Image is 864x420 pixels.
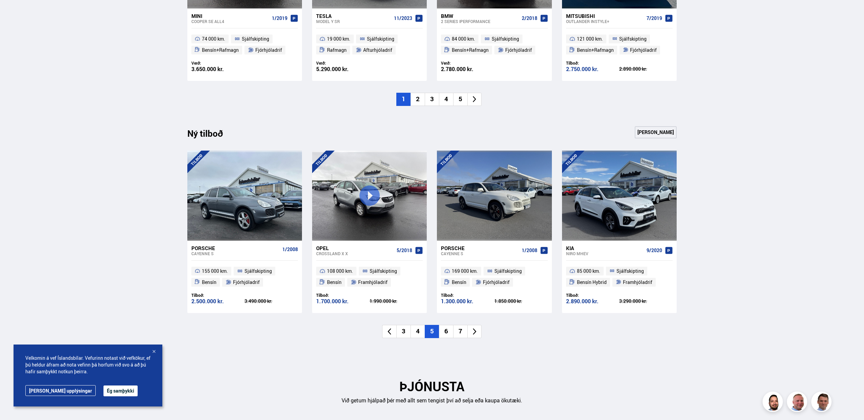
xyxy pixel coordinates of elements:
[452,46,489,54] span: Bensín+Rafmagn
[191,61,245,66] div: Verð:
[441,19,519,24] div: 2 series IPERFORMANCE
[577,46,614,54] span: Bensín+Rafmagn
[437,8,552,81] a: BMW 2 series IPERFORMANCE 2/2018 84 000 km. Sjálfskipting Bensín+Rafmagn Fjórhjóladrif Verð: 2.78...
[441,66,494,72] div: 2.780.000 kr.
[242,35,269,43] span: Sjálfskipting
[566,245,644,251] div: Kia
[566,251,644,256] div: Niro MHEV
[411,93,425,106] li: 2
[437,241,552,313] a: Porsche Cayenne S 1/2008 169 000 km. Sjálfskipting Bensín Fjórhjóladrif Tilboð: 1.300.000 kr. 1.8...
[425,93,439,106] li: 3
[316,13,391,19] div: Tesla
[619,299,673,304] div: 3.290.000 kr.
[103,385,138,396] button: Ég samþykki
[191,299,245,304] div: 2.500.000 kr.
[441,293,494,298] div: Tilboð:
[441,13,519,19] div: BMW
[439,325,453,338] li: 6
[453,325,467,338] li: 7
[316,19,391,24] div: Model Y SR
[788,393,808,413] img: siFngHWaQ9KaOqBr.png
[616,267,644,275] span: Sjálfskipting
[282,247,298,252] span: 1/2008
[647,16,662,21] span: 7/2019
[25,385,96,396] a: [PERSON_NAME] upplýsingar
[439,93,453,106] li: 4
[187,128,235,142] div: Ný tilboð
[764,393,784,413] img: nhp88E3Fdnt1Opn2.png
[441,251,519,256] div: Cayenne S
[812,393,833,413] img: FbJEzSuNWCJXmdc-.webp
[394,16,412,21] span: 11/2023
[233,278,260,286] span: Fjórhjóladrif
[272,16,287,21] span: 1/2019
[327,35,350,43] span: 19 000 km.
[191,251,280,256] div: Cayenne S
[191,245,280,251] div: Porsche
[505,46,532,54] span: Fjórhjóladrif
[255,46,282,54] span: Fjórhjóladrif
[566,19,644,24] div: Outlander INSTYLE+
[577,35,603,43] span: 121 000 km.
[191,293,245,298] div: Tilboð:
[202,46,239,54] span: Bensín+Rafmagn
[396,93,411,106] li: 1
[492,35,519,43] span: Sjálfskipting
[312,241,427,313] a: Opel Crossland X X 5/2018 108 000 km. Sjálfskipting Bensín Framhjóladrif Tilboð: 1.700.000 kr. 1....
[191,66,245,72] div: 3.650.000 kr.
[25,355,150,375] span: Velkomin á vef Íslandsbílar. Vefurinn notast við vefkökur, ef þú heldur áfram að nota vefinn þá h...
[577,278,607,286] span: Bensín Hybrid
[452,267,478,275] span: 169 000 km.
[630,46,657,54] span: Fjórhjóladrif
[327,46,347,54] span: Rafmagn
[316,293,370,298] div: Tilboð:
[397,248,412,253] span: 5/2018
[577,267,600,275] span: 85 000 km.
[370,267,397,275] span: Sjálfskipting
[187,379,677,394] h2: ÞJÓNUSTA
[244,299,298,304] div: 3.490.000 kr.
[5,3,26,23] button: Opna LiveChat spjallviðmót
[494,267,522,275] span: Sjálfskipting
[647,248,662,253] span: 9/2020
[619,67,673,71] div: 2.890.000 kr.
[494,299,548,304] div: 1.850.000 kr.
[562,8,677,81] a: Mitsubishi Outlander INSTYLE+ 7/2019 121 000 km. Sjálfskipting Bensín+Rafmagn Fjórhjóladrif Tilbo...
[327,278,342,286] span: Bensín
[187,241,302,313] a: Porsche Cayenne S 1/2008 155 000 km. Sjálfskipting Bensín Fjórhjóladrif Tilboð: 2.500.000 kr. 3.4...
[566,61,620,66] div: Tilboð:
[635,126,677,138] a: [PERSON_NAME]
[191,13,269,19] div: Mini
[202,267,228,275] span: 155 000 km.
[316,66,370,72] div: 5.290.000 kr.
[396,325,411,338] li: 3
[483,278,510,286] span: Fjórhjóladrif
[316,61,370,66] div: Verð:
[452,35,475,43] span: 84 000 km.
[187,397,677,404] p: Við getum hjálpað þér með allt sem tengist því að selja eða kaupa ökutæki.
[425,325,439,338] li: 5
[191,19,269,24] div: Cooper SE ALL4
[453,93,467,106] li: 5
[522,248,537,253] span: 1/2008
[202,278,216,286] span: Bensín
[327,267,353,275] span: 108 000 km.
[316,299,370,304] div: 1.700.000 kr.
[367,35,394,43] span: Sjálfskipting
[566,13,644,19] div: Mitsubishi
[316,245,394,251] div: Opel
[411,325,425,338] li: 4
[441,299,494,304] div: 1.300.000 kr.
[441,61,494,66] div: Verð:
[619,35,647,43] span: Sjálfskipting
[370,299,423,304] div: 1.990.000 kr.
[312,8,427,81] a: Tesla Model Y SR 11/2023 19 000 km. Sjálfskipting Rafmagn Afturhjóladrif Verð: 5.290.000 kr.
[441,245,519,251] div: Porsche
[566,293,620,298] div: Tilboð:
[363,46,392,54] span: Afturhjóladrif
[358,278,388,286] span: Framhjóladrif
[316,251,394,256] div: Crossland X X
[187,8,302,81] a: Mini Cooper SE ALL4 1/2019 74 000 km. Sjálfskipting Bensín+Rafmagn Fjórhjóladrif Verð: 3.650.000 kr.
[522,16,537,21] span: 2/2018
[566,66,620,72] div: 2.750.000 kr.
